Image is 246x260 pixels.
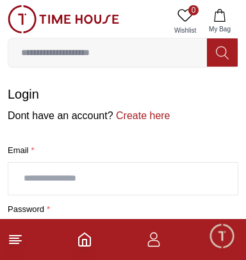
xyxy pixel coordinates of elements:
label: password [8,203,238,216]
label: Email [8,144,238,157]
span: My Bag [204,24,236,34]
a: 0Wishlist [169,5,201,38]
a: Create here [113,110,170,121]
span: Wishlist [169,26,201,35]
h1: Login [8,85,238,103]
p: Dont have an account? [8,108,238,124]
img: ... [8,5,119,33]
a: Home [77,232,92,247]
div: Chat Widget [208,222,236,250]
button: My Bag [201,5,238,38]
span: 0 [188,5,199,15]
